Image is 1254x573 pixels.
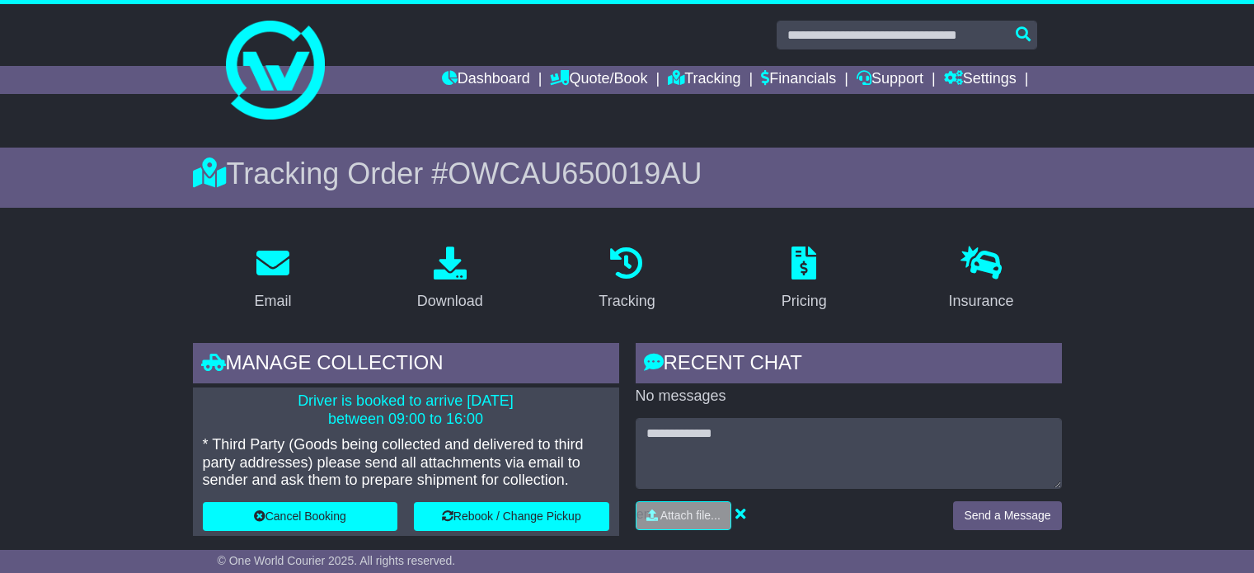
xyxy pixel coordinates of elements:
a: Dashboard [442,66,530,94]
a: Download [406,241,494,318]
div: Email [254,290,291,312]
div: RECENT CHAT [636,343,1062,387]
a: Quote/Book [550,66,647,94]
a: Settings [944,66,1017,94]
div: Manage collection [193,343,619,387]
a: Email [243,241,302,318]
div: Download [417,290,483,312]
a: Financials [761,66,836,94]
a: Support [857,66,923,94]
button: Cancel Booking [203,502,398,531]
button: Rebook / Change Pickup [414,502,609,531]
button: Send a Message [953,501,1061,530]
span: OWCAU650019AU [448,157,702,190]
div: Insurance [949,290,1014,312]
p: Driver is booked to arrive [DATE] between 09:00 to 16:00 [203,392,609,428]
p: * Third Party (Goods being collected and delivered to third party addresses) please send all atta... [203,436,609,490]
div: Tracking Order # [193,156,1062,191]
a: Tracking [668,66,740,94]
div: Tracking [599,290,655,312]
p: No messages [636,387,1062,406]
div: Pricing [782,290,827,312]
a: Tracking [588,241,665,318]
a: Insurance [938,241,1025,318]
span: © One World Courier 2025. All rights reserved. [218,554,456,567]
a: Pricing [771,241,838,318]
